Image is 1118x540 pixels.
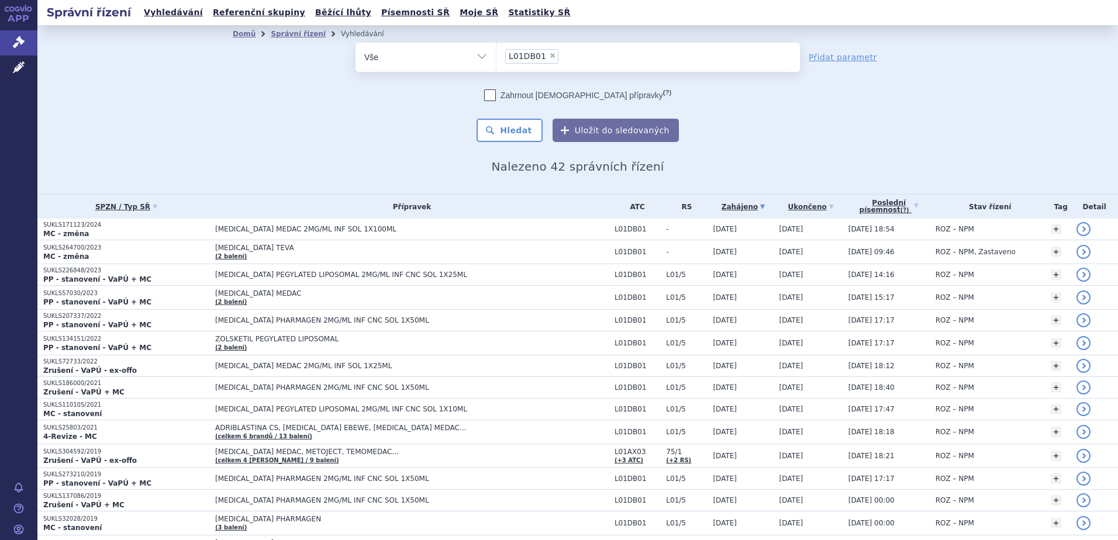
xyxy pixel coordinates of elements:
[43,379,209,387] p: SUKLS186000/2021
[615,457,643,463] a: (+3 ATC)
[779,519,803,527] span: [DATE]
[43,479,151,487] strong: PP - stanovení - VaPÚ + MC
[936,225,974,233] span: ROZ – NPM
[43,321,151,329] strong: PP - stanovení - VaPÚ + MC
[936,428,974,436] span: ROZ – NPM
[930,195,1045,219] th: Stav řízení
[666,248,707,256] span: -
[848,383,895,392] span: [DATE] 18:40
[1076,425,1091,439] a: detail
[215,225,508,233] span: [MEDICAL_DATA] MEDAC 2MG/ML INF SOL 1X100ML
[312,5,375,20] a: Běžící lhůty
[609,195,660,219] th: ATC
[779,362,803,370] span: [DATE]
[1051,247,1061,257] a: +
[936,339,974,347] span: ROZ – NPM
[936,405,974,413] span: ROZ – NPM
[271,30,326,38] a: Správní řízení
[848,293,895,302] span: [DATE] 15:17
[140,5,206,20] a: Vyhledávání
[713,428,737,436] span: [DATE]
[666,339,707,347] span: L01/5
[209,195,609,219] th: Přípravek
[43,335,209,343] p: SUKLS134151/2022
[549,52,556,59] span: ×
[37,4,140,20] h2: Správní řízení
[1051,292,1061,303] a: +
[936,271,974,279] span: ROZ – NPM
[666,383,707,392] span: L01/5
[215,448,508,456] span: [MEDICAL_DATA] MEDAC, METOJECT, TEMOMEDAC…
[615,405,660,413] span: L01DB01
[1076,290,1091,304] a: detail
[615,293,660,302] span: L01DB01
[615,339,660,347] span: L01DB01
[1051,361,1061,371] a: +
[43,401,209,409] p: SUKLS110105/2021
[713,475,737,483] span: [DATE]
[713,383,737,392] span: [DATE]
[509,52,546,60] span: L01DB01
[936,293,974,302] span: ROZ – NPM
[713,271,737,279] span: [DATE]
[713,519,737,527] span: [DATE]
[848,519,895,527] span: [DATE] 00:00
[43,275,151,283] strong: PP - stanovení - VaPÚ + MC
[341,25,399,43] li: Vyhledávání
[615,475,660,483] span: L01DB01
[43,492,209,500] p: SUKLS137086/2019
[809,51,877,63] a: Přidat parametr
[215,383,508,392] span: [MEDICAL_DATA] PHARMAGEN 2MG/ML INF CNC SOL 1X50ML
[43,388,125,396] strong: Zrušení - VaPÚ + MC
[713,362,737,370] span: [DATE]
[666,428,707,436] span: L01/5
[848,475,895,483] span: [DATE] 17:17
[936,362,974,370] span: ROZ – NPM
[666,293,707,302] span: L01/5
[1076,336,1091,350] a: detail
[666,405,707,413] span: L01/5
[43,524,102,532] strong: MC - stanovení
[936,248,1016,256] span: ROZ – NPM, Zastaveno
[936,519,974,527] span: ROZ – NPM
[456,5,502,20] a: Moje SŘ
[43,289,209,297] p: SUKLS57030/2023
[1071,195,1118,219] th: Detail
[779,428,803,436] span: [DATE]
[848,405,895,413] span: [DATE] 17:47
[615,248,660,256] span: L01DB01
[1045,195,1071,219] th: Tag
[848,339,895,347] span: [DATE] 17:17
[43,199,209,215] a: SPZN / Typ SŘ
[713,405,737,413] span: [DATE]
[1076,359,1091,373] a: detail
[779,383,803,392] span: [DATE]
[936,316,974,324] span: ROZ – NPM
[900,207,909,214] abbr: (?)
[615,316,660,324] span: L01DB01
[43,470,209,479] p: SUKLS273210/2019
[43,344,151,352] strong: PP - stanovení - VaPÚ + MC
[215,424,508,432] span: ADRIBLASTINA CS, [MEDICAL_DATA] EBEWE, [MEDICAL_DATA] MEDAC…
[1051,495,1061,506] a: +
[1076,449,1091,463] a: detail
[233,30,256,38] a: Domů
[477,119,543,142] button: Hledat
[713,248,737,256] span: [DATE]
[779,405,803,413] span: [DATE]
[1076,380,1091,394] a: detail
[43,456,137,465] strong: Zrušení - VaPÚ - ex-offo
[1076,313,1091,327] a: detail
[1076,245,1091,259] a: detail
[779,475,803,483] span: [DATE]
[779,199,843,215] a: Ukončeno
[615,496,660,504] span: L01DB01
[848,316,895,324] span: [DATE] 17:17
[848,195,930,219] a: Poslednípísemnost(?)
[713,339,737,347] span: [DATE]
[43,230,89,238] strong: MC - změna
[215,271,508,279] span: [MEDICAL_DATA] PEGYLATED LIPOSOMAL 2MG/ML INF CNC SOL 1X25ML
[1051,224,1061,234] a: +
[615,428,660,436] span: L01DB01
[209,5,309,20] a: Referenční skupiny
